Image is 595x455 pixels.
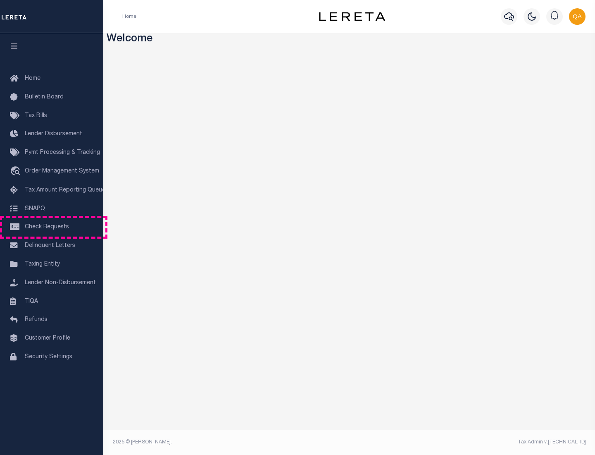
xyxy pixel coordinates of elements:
[569,8,585,25] img: svg+xml;base64,PHN2ZyB4bWxucz0iaHR0cDovL3d3dy53My5vcmcvMjAwMC9zdmciIHBvaW50ZXItZXZlbnRzPSJub25lIi...
[25,261,60,267] span: Taxing Entity
[10,166,23,177] i: travel_explore
[319,12,385,21] img: logo-dark.svg
[25,335,70,341] span: Customer Profile
[107,438,350,446] div: 2025 © [PERSON_NAME].
[25,224,69,230] span: Check Requests
[25,280,96,286] span: Lender Non-Disbursement
[25,150,100,156] span: Pymt Processing & Tracking
[25,131,82,137] span: Lender Disbursement
[107,33,592,46] h3: Welcome
[25,187,105,193] span: Tax Amount Reporting Queue
[25,168,99,174] span: Order Management System
[25,243,75,249] span: Delinquent Letters
[25,94,64,100] span: Bulletin Board
[25,354,72,360] span: Security Settings
[25,206,45,211] span: SNAPQ
[25,113,47,119] span: Tax Bills
[122,13,136,20] li: Home
[355,438,586,446] div: Tax Admin v.[TECHNICAL_ID]
[25,76,40,81] span: Home
[25,298,38,304] span: TIQA
[25,317,48,323] span: Refunds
